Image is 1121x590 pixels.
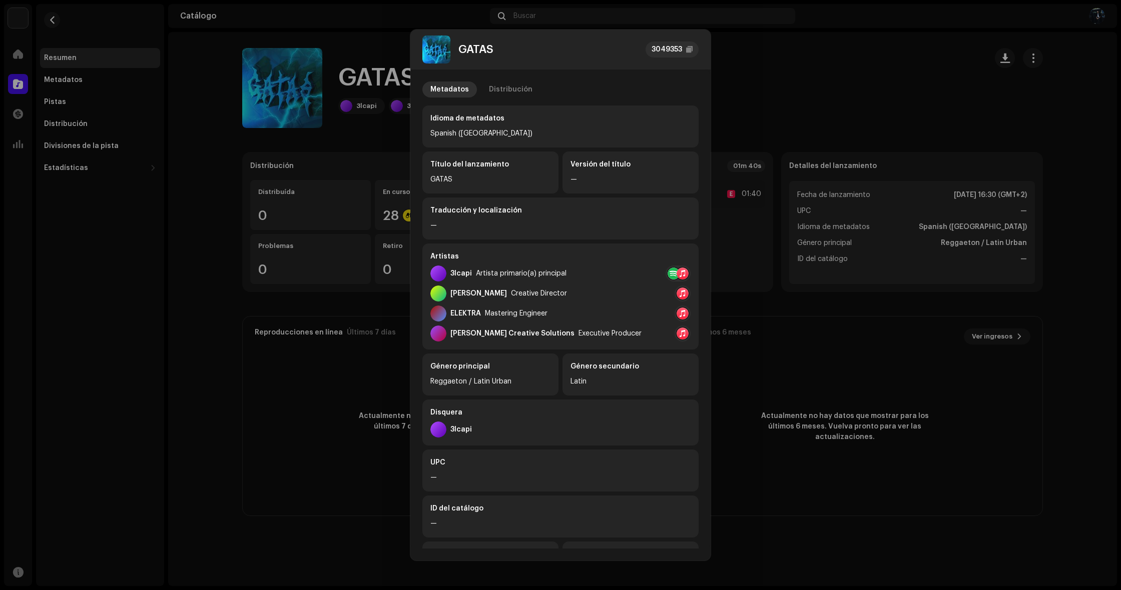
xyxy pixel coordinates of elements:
div: UPC [430,457,691,467]
div: Género principal [430,361,550,371]
div: Título del lanzamiento [430,159,550,169]
div: Género secundario [571,361,691,371]
img: b29519a3-ff32-45b4-b0a6-bace344cfee5 [422,35,450,63]
div: — [430,471,691,483]
div: — [430,219,691,231]
div: [PERSON_NAME] Creative Solutions [450,329,575,337]
div: — [571,173,691,185]
div: [PERSON_NAME] [450,289,507,297]
div: ID del catálogo [430,503,691,513]
div: Versión del título [571,159,691,169]
div: Executive Producer [579,329,642,337]
div: Mastering Engineer [485,309,547,317]
div: Artista primario(a) principal [476,269,567,277]
div: 3lcapi [450,425,472,433]
div: Artistas [430,251,691,261]
div: Disquera [430,407,691,417]
div: 3lcapi [450,269,472,277]
div: GATAS [430,173,550,185]
div: Metadatos [430,81,469,97]
div: ELEKTRA [450,309,481,317]
div: GATAS [458,43,493,55]
div: 3049353 [652,43,682,55]
div: Traducción y localización [430,205,691,215]
div: — [430,517,691,529]
div: Latin [571,375,691,387]
div: Reggaeton / Latin Urban [430,375,550,387]
div: Distribución [489,81,532,97]
div: Creative Director [511,289,567,297]
div: Spanish ([GEOGRAPHIC_DATA]) [430,127,691,139]
div: Idioma de metadatos [430,113,691,123]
